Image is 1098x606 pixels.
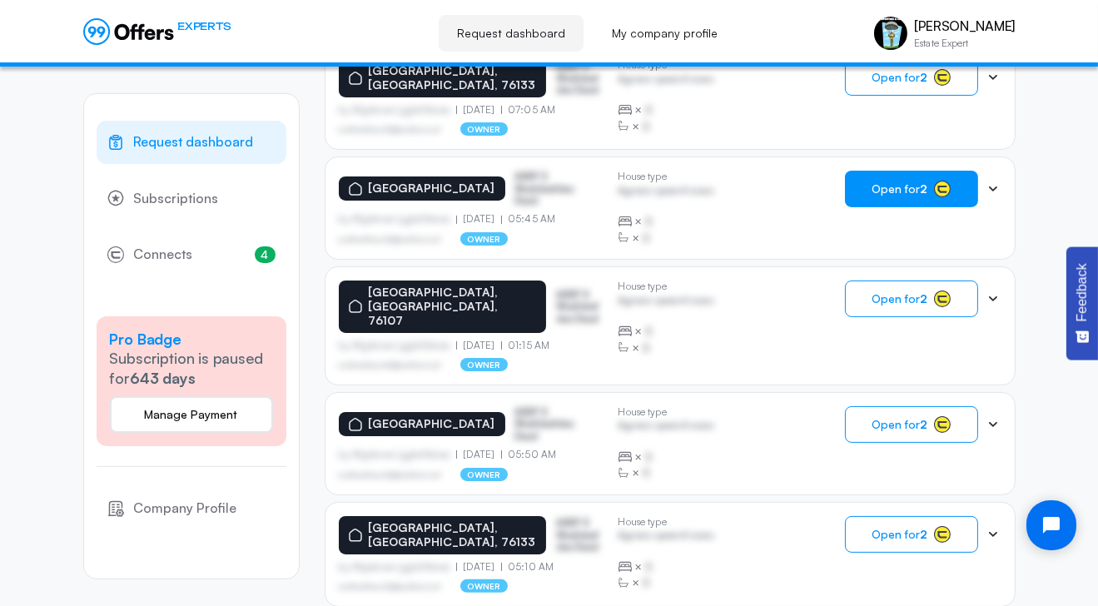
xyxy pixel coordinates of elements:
p: Subscription is paused for [110,349,273,388]
strong: 2 [920,417,927,431]
span: B [646,559,653,575]
p: [GEOGRAPHIC_DATA], [GEOGRAPHIC_DATA], 76133 [369,521,536,549]
span: Subscriptions [134,188,219,210]
span: Open for [872,292,927,305]
p: owner [460,468,508,481]
span: B [643,340,651,356]
img: Josh Fuller [874,17,907,50]
span: Open for [872,71,927,84]
strong: 2 [920,181,927,196]
p: by Afgdsrwe Ljgjkdfsbvas [339,340,457,351]
a: Company Profile [97,487,286,530]
div: × [619,449,714,465]
p: ASDF S Sfasfdasfdas Dasd [556,517,605,553]
p: ASDF S Sfasfdasfdas Dasd [515,171,599,206]
p: Agrwsv qwervf oiuns [619,420,714,435]
p: [DATE] [456,213,501,225]
span: EXPERTS [177,18,231,34]
p: asdfasdfasasfd@asdfasd.asf [339,234,441,244]
strong: 2 [920,291,927,305]
p: 05:45 AM [501,213,555,225]
span: Company Profile [134,498,237,519]
span: B [646,449,653,465]
span: Feedback [1075,263,1090,321]
button: Open for2 [845,281,978,317]
strong: 643 days [130,369,196,387]
p: 07:05 AM [501,104,555,116]
p: Agrwsv qwervf oiuns [619,529,714,545]
span: B [646,102,653,118]
p: Agrwsv qwervf oiuns [619,185,714,201]
a: Connects4 [97,233,286,276]
p: by Afgdsrwe Ljgjkdfsbvas [339,449,457,460]
p: [GEOGRAPHIC_DATA] [369,181,495,196]
div: × [619,559,714,575]
p: [PERSON_NAME] [914,18,1015,34]
p: Agrwsv qwervf oiuns [619,73,714,89]
p: owner [460,122,508,136]
a: Subscriptions [97,177,286,221]
p: asdfasdfasasfd@asdfasd.asf [339,469,441,479]
div: × [619,323,714,340]
p: by Afgdsrwe Ljgjkdfsbvas [339,213,457,225]
p: ASDF S Sfasfdasfdas Dasd [556,289,604,325]
span: B [643,574,651,591]
a: EXPERTS [83,18,231,45]
span: Open for [872,182,927,196]
p: House type [619,281,714,292]
span: Open for [872,418,927,431]
a: Request dashboard [439,15,584,52]
div: × [619,213,714,230]
p: [DATE] [456,449,501,460]
button: Open for2 [845,59,978,96]
p: owner [460,358,508,371]
p: [DATE] [456,340,501,351]
p: 05:50 AM [501,449,556,460]
p: Agrwsv qwervf oiuns [619,295,714,310]
p: owner [460,579,508,593]
span: B [643,230,651,246]
button: Feedback - Show survey [1066,246,1098,360]
span: B [646,213,653,230]
p: [GEOGRAPHIC_DATA], [GEOGRAPHIC_DATA], 76133 [369,64,536,92]
span: B [646,323,653,340]
button: Open for2 [845,406,978,443]
p: owner [460,232,508,246]
span: Request dashboard [134,132,254,153]
iframe: Tidio Chat [1012,486,1091,564]
button: Manage Payment [110,396,273,433]
span: Connects [134,244,193,266]
h5: Pro Badge [110,330,273,349]
span: Open for [872,528,927,541]
span: B [643,464,651,481]
div: × [619,574,714,591]
p: [DATE] [456,104,501,116]
p: ASDF S Sfasfdasfdas Dasd [556,61,605,97]
p: 05:10 AM [501,561,554,573]
p: asdfasdfasasfd@asdfasd.asf [339,124,441,134]
p: asdfasdfasasfd@asdfasd.asf [339,360,441,370]
p: by Afgdsrwe Ljgjkdfsbvas [339,104,457,116]
p: 01:15 AM [501,340,549,351]
p: House type [619,171,714,182]
button: Open for2 [845,516,978,553]
div: × [619,340,714,356]
div: × [619,102,714,118]
a: My company profile [594,15,736,52]
p: by Afgdsrwe Ljgjkdfsbvas [339,561,457,573]
div: × [619,464,714,481]
p: House type [619,516,714,528]
a: Affiliate Program [97,544,286,587]
span: 4 [255,246,276,263]
p: House type [619,406,714,418]
p: [GEOGRAPHIC_DATA] [369,417,495,431]
p: Estate Expert [914,38,1015,48]
div: × [619,118,714,135]
strong: 2 [920,70,927,84]
a: Request dashboard [97,121,286,164]
p: ASDF S Sfasfdasfdas Dasd [515,406,599,442]
p: [GEOGRAPHIC_DATA], [GEOGRAPHIC_DATA], 76107 [369,286,537,327]
div: × [619,230,714,246]
strong: 2 [920,527,927,541]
